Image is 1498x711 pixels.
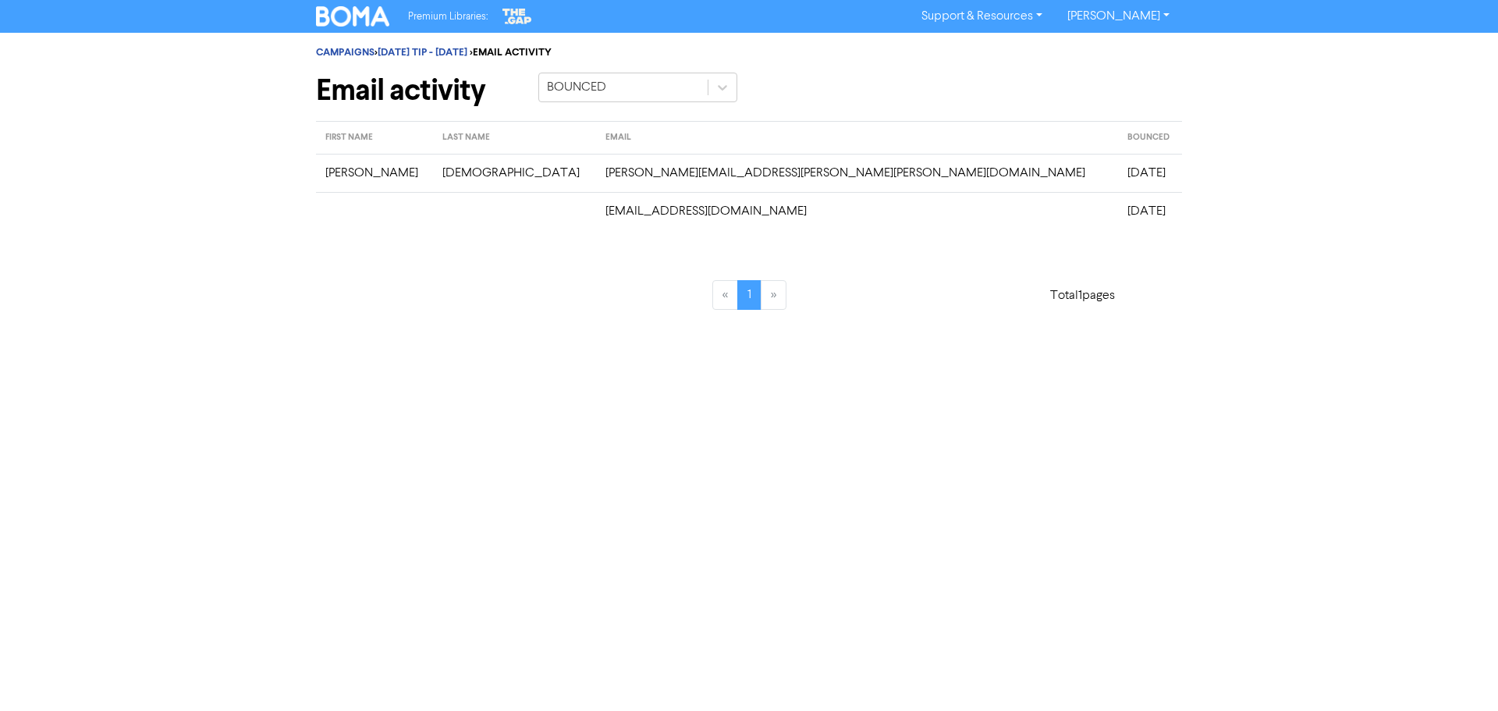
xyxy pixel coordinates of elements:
[316,154,433,192] td: [PERSON_NAME]
[1118,192,1182,230] td: [DATE]
[378,46,467,59] a: [DATE] TIP - [DATE]
[547,78,606,97] div: BOUNCED
[596,154,1118,192] td: [PERSON_NAME][EMAIL_ADDRESS][PERSON_NAME][PERSON_NAME][DOMAIN_NAME]
[316,46,374,59] a: CAMPAIGNS
[1118,154,1182,192] td: [DATE]
[433,122,596,155] th: LAST NAME
[596,192,1118,230] td: [EMAIL_ADDRESS][DOMAIN_NAME]
[909,4,1055,29] a: Support & Resources
[500,6,534,27] img: The Gap
[596,122,1118,155] th: EMAIL
[316,73,515,108] h1: Email activity
[1420,636,1498,711] iframe: Chat Widget
[316,6,389,27] img: BOMA Logo
[316,122,433,155] th: FIRST NAME
[1050,286,1115,305] p: Total 1 pages
[737,280,761,310] a: Page 1 is your current page
[316,45,1182,60] div: > > EMAIL ACTIVITY
[1055,4,1182,29] a: [PERSON_NAME]
[433,154,596,192] td: [DEMOGRAPHIC_DATA]
[408,12,488,22] span: Premium Libraries:
[1118,122,1182,155] th: BOUNCED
